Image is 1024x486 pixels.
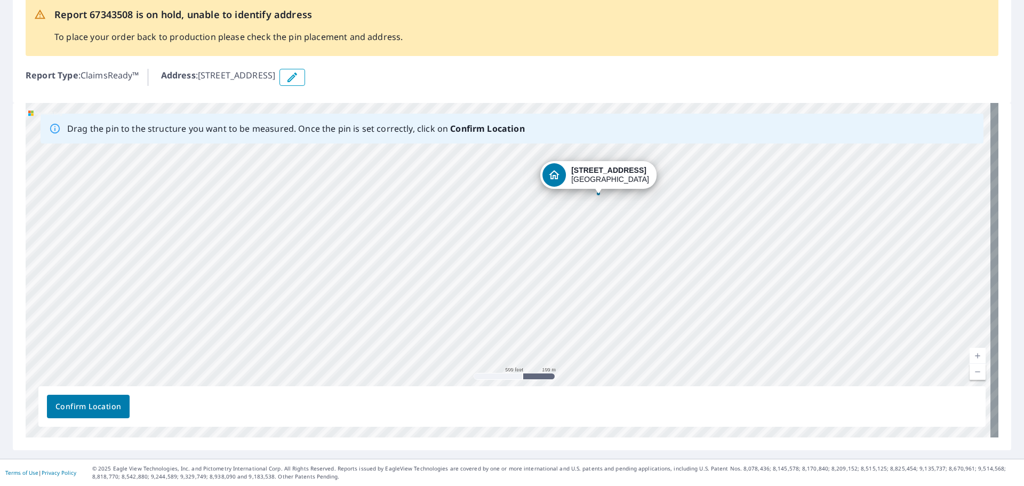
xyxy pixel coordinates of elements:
a: Current Level 16, Zoom In [970,348,986,364]
b: Address [161,69,196,81]
p: Report 67343508 is on hold, unable to identify address [54,7,403,22]
b: Confirm Location [450,123,524,134]
p: | [5,469,76,476]
a: Current Level 16, Zoom Out [970,364,986,380]
div: [GEOGRAPHIC_DATA] [571,166,649,184]
div: Dropped pin, building 1, Residential property, 110 12th Ave NE # 63 Minneapolis, MN 55413 [540,161,657,194]
b: Report Type [26,69,78,81]
p: : [STREET_ADDRESS] [161,69,276,86]
p: : ClaimsReady™ [26,69,139,86]
button: Confirm Location [47,395,130,418]
strong: [STREET_ADDRESS] [571,166,646,174]
p: To place your order back to production please check the pin placement and address. [54,30,403,43]
p: Drag the pin to the structure you want to be measured. Once the pin is set correctly, click on [67,122,525,135]
span: Confirm Location [55,400,121,413]
a: Privacy Policy [42,469,76,476]
a: Terms of Use [5,469,38,476]
p: © 2025 Eagle View Technologies, Inc. and Pictometry International Corp. All Rights Reserved. Repo... [92,465,1019,481]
